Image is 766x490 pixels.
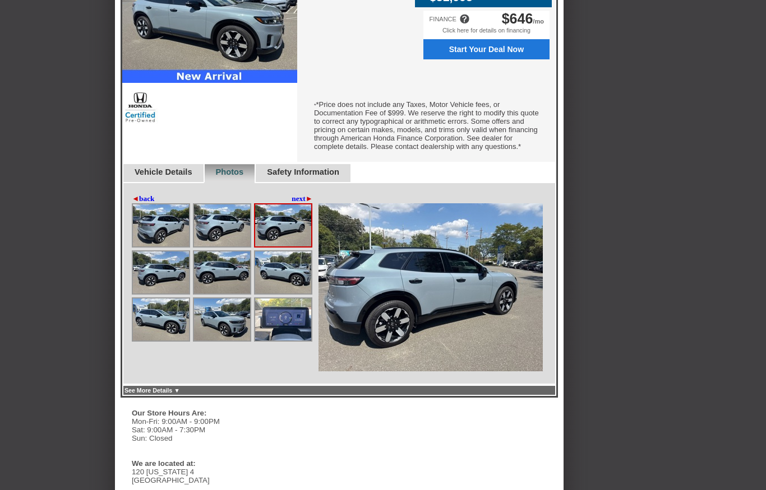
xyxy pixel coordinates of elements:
[124,387,180,394] a: See More Details ▼
[430,16,456,22] div: FINANCE
[255,204,311,246] img: Image.aspx
[267,167,339,176] a: Safety Information
[132,468,300,484] div: 120 [US_STATE] 4 [GEOGRAPHIC_DATA]
[194,298,250,340] img: Image.aspx
[502,11,544,27] div: /mo
[132,194,155,203] a: ◄back
[292,194,313,203] a: next►
[194,251,250,293] img: Image.aspx
[255,298,311,340] img: Image.aspx
[319,203,543,371] img: Image.aspx
[132,459,294,468] div: We are located at:
[502,11,533,26] span: $646
[306,194,313,203] span: ►
[122,90,159,124] img: Certified Pre-Owned Honda
[133,204,189,246] img: Image.aspx
[194,204,250,246] img: Image.aspx
[133,251,189,293] img: Image.aspx
[255,251,311,293] img: Image.aspx
[132,194,139,203] span: ◄
[423,27,550,39] div: Click here for details on financing
[216,167,244,176] a: Photos
[133,298,189,340] img: Image.aspx
[132,417,300,442] div: Mon-Fri: 9:00AM - 9:00PM Sat: 9:00AM - 7:30PM Sun: Closed
[314,100,539,151] font: *Price does not include any Taxes, Motor Vehicle fees, or Documentation Fee of $999. We reserve t...
[135,167,192,176] a: Vehicle Details
[430,45,543,54] span: Start Your Deal Now
[132,409,294,417] div: Our Store Hours Are:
